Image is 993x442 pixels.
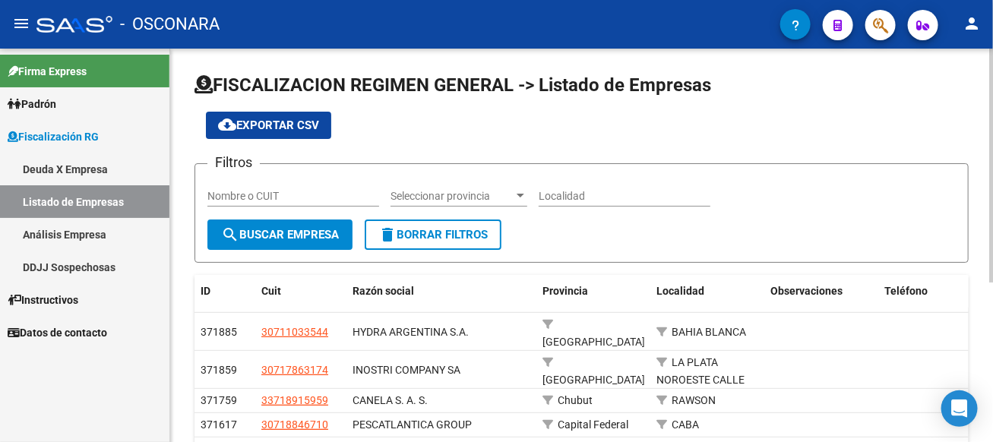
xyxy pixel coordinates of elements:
span: Provincia [542,285,588,297]
span: FISCALIZACION REGIMEN GENERAL -> Listado de Empresas [194,74,711,96]
datatable-header-cell: Localidad [650,275,764,308]
span: Teléfono [884,285,928,297]
span: ID [201,285,210,297]
span: 371885 [201,326,237,338]
span: BAHIA BLANCA [672,326,746,338]
span: Cuit [261,285,281,297]
button: Exportar CSV [206,112,331,139]
span: [GEOGRAPHIC_DATA] [542,374,645,386]
span: Firma Express [8,63,87,80]
span: Chubut [558,394,593,406]
datatable-header-cell: Observaciones [764,275,878,308]
span: Fiscalización RG [8,128,99,145]
span: INOSTRI COMPANY SA [353,364,460,376]
span: Exportar CSV [218,118,319,132]
span: Razón social [353,285,414,297]
span: 371859 [201,364,237,376]
span: HYDRA ARGENTINA S.A. [353,326,469,338]
span: Padrón [8,96,56,112]
span: 30718846710 [261,418,328,431]
span: 30717863174 [261,364,328,376]
h3: Filtros [207,152,260,173]
datatable-header-cell: Cuit [255,275,346,308]
datatable-header-cell: ID [194,275,255,308]
span: Buscar Empresa [221,228,339,242]
mat-icon: delete [378,226,397,244]
span: LA PLATA NOROESTE CALLE 50 [656,356,745,403]
span: Datos de contacto [8,324,107,341]
datatable-header-cell: Provincia [536,275,650,308]
span: CABA [672,418,699,431]
mat-icon: menu [12,14,30,33]
button: Borrar Filtros [365,219,501,250]
span: Instructivos [8,292,78,308]
span: 30711033544 [261,326,328,338]
mat-icon: search [221,226,239,244]
div: Open Intercom Messenger [941,390,978,427]
span: CANELA S. A. S. [353,394,428,406]
mat-icon: person [963,14,981,33]
button: Buscar Empresa [207,219,353,250]
datatable-header-cell: Razón social [346,275,536,308]
span: RAWSON [672,394,716,406]
span: Localidad [656,285,704,297]
span: Borrar Filtros [378,228,488,242]
span: 371759 [201,394,237,406]
span: 33718915959 [261,394,328,406]
span: 371617 [201,418,237,431]
span: - OSCONARA [120,8,220,41]
span: Seleccionar provincia [391,190,514,203]
span: Observaciones [770,285,843,297]
span: PESCATLANTICA GROUP [353,418,472,431]
mat-icon: cloud_download [218,115,236,134]
span: Capital Federal [558,418,628,431]
span: [GEOGRAPHIC_DATA] [542,336,645,348]
datatable-header-cell: Teléfono [878,275,992,308]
